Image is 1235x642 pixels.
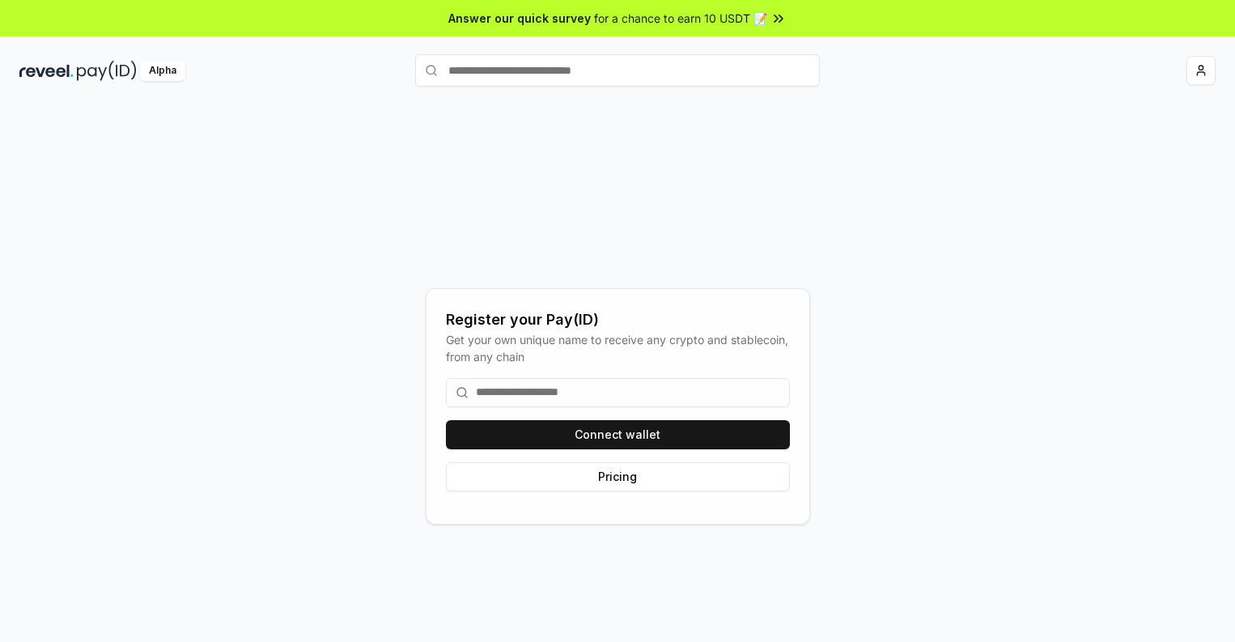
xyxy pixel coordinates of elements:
button: Pricing [446,462,790,491]
span: Answer our quick survey [448,10,591,27]
div: Get your own unique name to receive any crypto and stablecoin, from any chain [446,331,790,365]
span: for a chance to earn 10 USDT 📝 [594,10,767,27]
button: Connect wallet [446,420,790,449]
img: pay_id [77,61,137,81]
div: Alpha [140,61,185,81]
div: Register your Pay(ID) [446,308,790,331]
img: reveel_dark [19,61,74,81]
